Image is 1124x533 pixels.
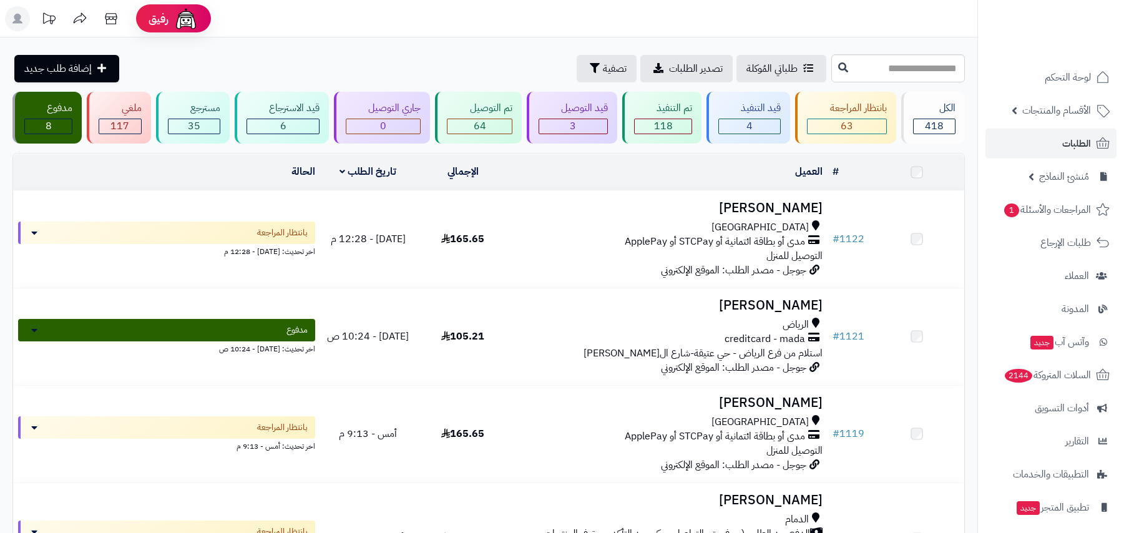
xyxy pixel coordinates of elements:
[985,195,1117,225] a: المراجعات والأسئلة1
[110,119,129,134] span: 117
[899,92,967,144] a: الكل418
[1035,399,1089,417] span: أدوات التسويق
[985,327,1117,357] a: وآتس آبجديد
[635,119,692,134] div: 118
[603,61,627,76] span: تصفية
[257,421,308,434] span: بانتظار المراجعة
[99,101,141,115] div: ملغي
[1039,168,1089,185] span: مُنشئ النماذج
[539,101,608,115] div: قيد التوصيل
[985,228,1117,258] a: طلبات الإرجاع
[524,92,620,144] a: قيد التوصيل 3
[516,493,822,507] h3: [PERSON_NAME]
[339,426,397,441] span: أمس - 9:13 م
[783,318,809,332] span: الرياض
[634,101,692,115] div: تم التنفيذ
[516,298,822,313] h3: [PERSON_NAME]
[669,61,723,76] span: تصدير الطلبات
[577,55,637,82] button: تصفية
[33,6,64,34] a: تحديثات المنصة
[346,119,420,134] div: 0
[640,55,733,82] a: تصدير الطلبات
[661,360,806,375] span: جوجل - مصدر الطلب: الموقع الإلكتروني
[539,119,607,134] div: 3
[841,119,853,134] span: 63
[718,101,781,115] div: قيد التنفيذ
[18,341,315,355] div: اخر تحديث: [DATE] - 10:24 ص
[1065,267,1089,285] span: العملاء
[1004,203,1019,217] span: 1
[793,92,898,144] a: بانتظار المراجعة 63
[985,294,1117,324] a: المدونة
[654,119,673,134] span: 118
[661,457,806,472] span: جوجل - مصدر الطلب: الموقع الإلكتروني
[327,329,409,344] span: [DATE] - 10:24 ص
[766,443,823,458] span: التوصيل للمنزل
[257,227,308,239] span: بانتظار المراجعة
[985,426,1117,456] a: التقارير
[746,119,753,134] span: 4
[18,439,315,452] div: اخر تحديث: أمس - 9:13 م
[736,55,826,82] a: طلباتي المُوكلة
[620,92,704,144] a: تم التنفيذ 118
[432,92,524,144] a: تم التوصيل 64
[833,232,864,247] a: #1122
[985,393,1117,423] a: أدوات التسويق
[985,459,1117,489] a: التطبيقات والخدمات
[340,164,396,179] a: تاريخ الطلب
[833,164,839,179] a: #
[25,119,72,134] div: 8
[441,232,484,247] span: 165.65
[625,429,805,444] span: مدى أو بطاقة ائتمانية أو STCPay أو ApplePay
[1065,433,1089,450] span: التقارير
[14,55,119,82] a: إضافة طلب جديد
[1013,466,1089,483] span: التطبيقات والخدمات
[447,119,511,134] div: 64
[746,61,798,76] span: طلباتي المُوكلة
[833,232,839,247] span: #
[447,101,512,115] div: تم التوصيل
[704,92,793,144] a: قيد التنفيذ 4
[232,92,331,144] a: قيد الاسترجاع 6
[441,426,484,441] span: 165.65
[1062,300,1089,318] span: المدونة
[719,119,780,134] div: 4
[24,61,92,76] span: إضافة طلب جديد
[661,263,806,278] span: جوجل - مصدر الطلب: الموقع الإلكتروني
[247,101,320,115] div: قيد الاسترجاع
[346,101,421,115] div: جاري التوصيل
[280,119,286,134] span: 6
[169,119,220,134] div: 35
[1039,35,1112,61] img: logo-2.png
[807,101,886,115] div: بانتظار المراجعة
[331,232,406,247] span: [DATE] - 12:28 م
[1015,499,1089,516] span: تطبيق المتجر
[1022,102,1091,119] span: الأقسام والمنتجات
[795,164,823,179] a: العميل
[474,119,486,134] span: 64
[833,426,864,441] a: #1119
[188,119,200,134] span: 35
[1030,336,1053,350] span: جديد
[173,6,198,31] img: ai-face.png
[24,101,72,115] div: مدفوع
[168,101,220,115] div: مسترجع
[154,92,232,144] a: مسترجع 35
[1045,69,1091,86] span: لوحة التحكم
[18,244,315,257] div: اخر تحديث: [DATE] - 12:28 م
[1040,234,1091,252] span: طلبات الإرجاع
[1003,201,1091,218] span: المراجعات والأسئلة
[447,164,479,179] a: الإجمالي
[1062,135,1091,152] span: الطلبات
[985,62,1117,92] a: لوحة التحكم
[286,324,308,336] span: مدفوع
[10,92,84,144] a: مدفوع 8
[247,119,319,134] div: 6
[84,92,153,144] a: ملغي 117
[1017,501,1040,515] span: جديد
[1005,369,1032,383] span: 2144
[711,415,809,429] span: [GEOGRAPHIC_DATA]
[1029,333,1089,351] span: وآتس آب
[1004,366,1091,384] span: السلات المتروكة
[711,220,809,235] span: [GEOGRAPHIC_DATA]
